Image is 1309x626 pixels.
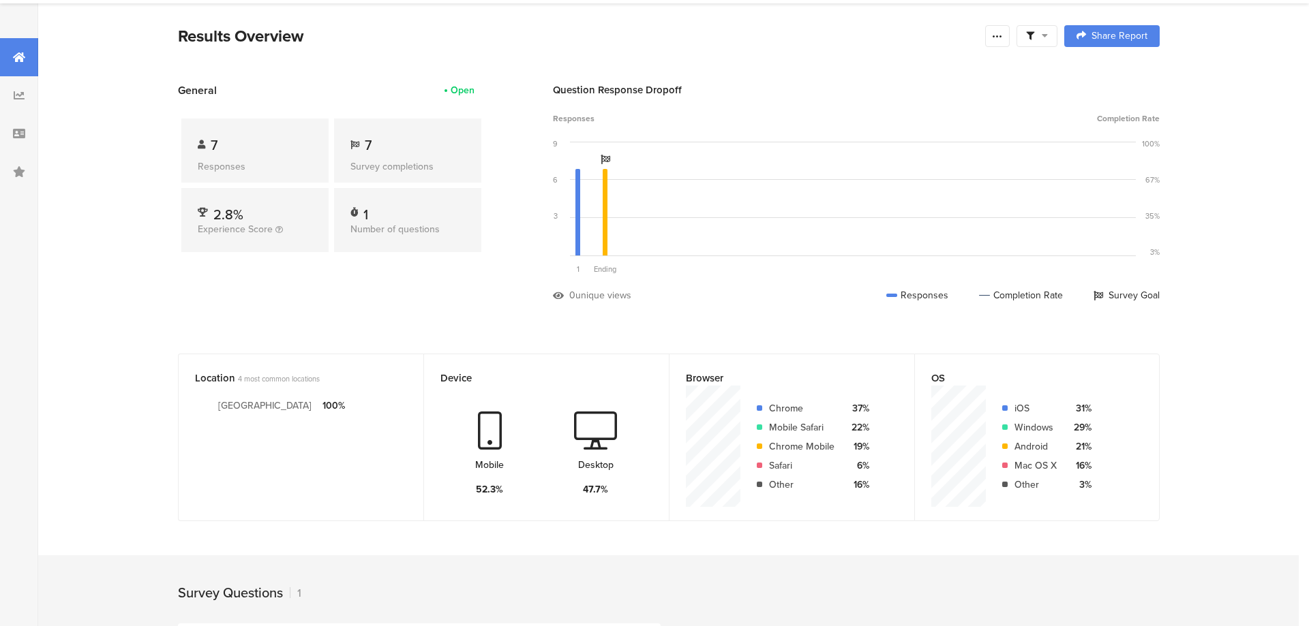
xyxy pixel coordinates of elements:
div: Android [1014,439,1057,454]
span: 1 [577,264,580,275]
div: 1 [290,585,301,601]
div: 19% [845,439,869,454]
div: Other [769,478,834,492]
div: 3% [1150,247,1160,257]
div: Chrome [769,401,834,416]
div: 37% [845,401,869,416]
div: Windows [1014,420,1057,435]
div: iOS [1014,401,1057,416]
div: Browser [686,371,875,386]
div: Mac OS X [1014,458,1057,473]
div: 31% [1068,401,1092,416]
div: unique views [575,288,631,302]
div: 100% [1142,138,1160,149]
div: 35% [1145,210,1160,221]
div: Chrome Mobile [769,439,834,454]
div: 16% [845,478,869,492]
div: 1 [363,204,368,218]
span: 4 most common locations [238,373,320,384]
div: [GEOGRAPHIC_DATA] [218,398,312,413]
div: Other [1014,478,1057,492]
span: 2.8% [213,204,243,225]
div: Location [195,371,385,386]
div: 3 [554,210,558,221]
div: OS [931,371,1120,386]
span: Experience Score [198,222,273,236]
div: Desktop [578,458,614,472]
div: Completion Rate [979,288,1063,302]
div: 3% [1068,478,1092,492]
span: General [178,82,217,98]
span: Share Report [1092,31,1147,41]
div: Device [440,371,630,386]
div: Open [451,83,475,97]
div: Results Overview [178,24,978,48]
div: 9 [553,138,558,149]
div: 0 [569,288,575,302]
div: 52.3% [476,482,503,497]
i: Survey Goal [601,155,610,164]
div: 6% [845,458,869,473]
span: Completion Rate [1097,112,1160,125]
div: Survey Goal [1094,288,1160,302]
div: Survey completions [350,159,465,174]
span: Responses [553,112,595,125]
div: Responses [198,159,312,174]
div: Safari [769,458,834,473]
span: 7 [211,135,217,155]
div: Survey Questions [178,582,283,603]
div: 22% [845,420,869,435]
div: Ending [592,264,619,275]
div: Question Response Dropoff [553,82,1160,97]
div: 67% [1145,174,1160,185]
div: 16% [1068,458,1092,473]
div: Responses [886,288,948,302]
div: 100% [322,398,345,413]
div: Mobile [475,458,504,472]
div: Mobile Safari [769,420,834,435]
span: 7 [365,135,372,155]
div: 29% [1068,420,1092,435]
span: Number of questions [350,222,440,236]
div: 6 [553,174,558,185]
div: 21% [1068,439,1092,454]
div: 47.7% [583,482,608,497]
